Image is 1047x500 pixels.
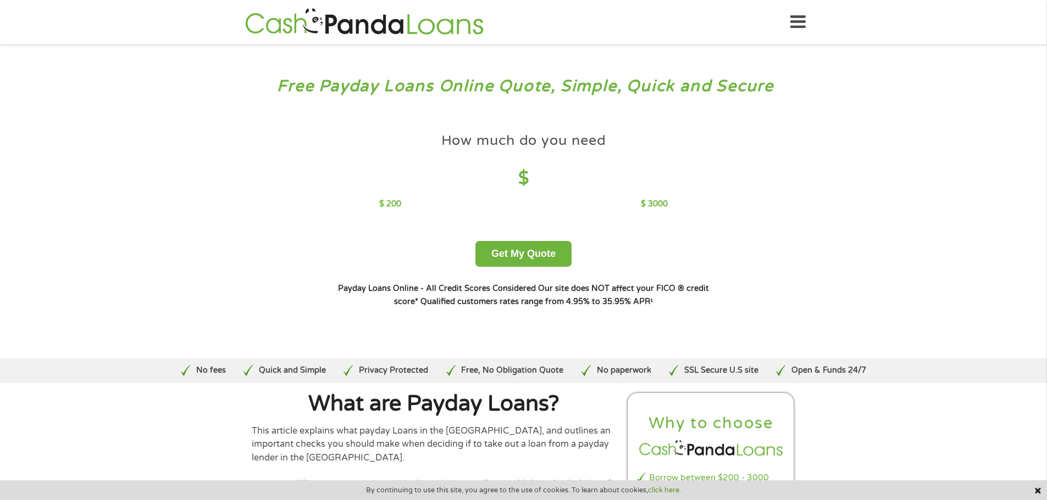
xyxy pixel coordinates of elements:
[648,486,681,495] a: click here.
[252,424,617,464] p: This article explains what payday Loans in the [GEOGRAPHIC_DATA], and outlines an important check...
[242,7,487,38] img: GetLoanNow Logo
[259,364,326,377] p: Quick and Simple
[420,297,653,306] strong: Qualified customers rates range from 4.95% to 35.95% APR¹
[637,413,785,434] h2: Why to choose
[597,364,651,377] p: No paperwork
[379,167,668,190] h4: $
[637,471,785,484] li: Borrow between $200 - 3000
[684,364,758,377] p: SSL Secure U.S site
[359,364,428,377] p: Privacy Protected
[641,198,668,210] p: $ 3000
[441,132,606,150] h4: How much do you need
[196,364,226,377] p: No fees
[791,364,866,377] p: Open & Funds 24/7
[32,76,1016,97] h3: Free Payday Loans Online Quote, Simple, Quick and Secure
[252,393,617,415] h1: What are Payday Loans?
[475,241,572,267] button: Get My Quote
[366,486,681,494] span: By continuing to use this site, you agree to the use of cookies. To learn about cookies,
[338,284,536,293] strong: Payday Loans Online - All Credit Scores Considered
[379,198,401,210] p: $ 200
[394,284,709,306] strong: Our site does NOT affect your FICO ® credit score*
[461,364,563,377] p: Free, No Obligation Quote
